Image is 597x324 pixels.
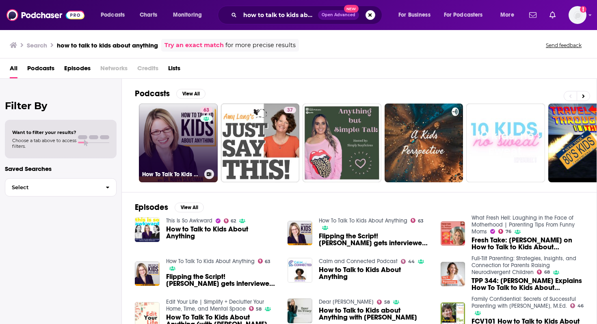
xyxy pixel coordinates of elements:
[472,296,576,309] a: Family Confidential: Secrets of Successful Parenting with Annie Fox, M.Ed.
[256,307,262,311] span: 58
[570,303,584,308] a: 46
[240,9,318,22] input: Search podcasts, credits, & more...
[166,217,212,224] a: This Is So Awkward
[135,261,160,286] img: Flipping the Script! Dr. Robyn Silverman gets interviewed about How to Talk to Kids about Anythin...
[472,277,584,291] a: TPP 344: Dr. Robyn Silverman Explains How To Talk to Kids About Anything
[377,300,390,305] a: 58
[441,221,465,246] img: Fresh Take: Dr. Robyn Silverman on How to Talk to Kids About Anything
[569,6,586,24] img: User Profile
[578,304,584,308] span: 46
[472,214,575,235] a: What Fresh Hell: Laughing in the Face of Motherhood | Parenting Tips From Funny Moms
[319,307,431,321] a: How to Talk to Kids about Anything with Dr. Robyn Silverman
[288,258,312,283] a: How to Talk to Kids About Anything
[64,62,91,78] a: Episodes
[167,9,212,22] button: open menu
[5,178,117,197] button: Select
[319,217,407,224] a: How To Talk To Kids About Anything
[418,219,424,223] span: 63
[344,5,359,13] span: New
[408,260,415,264] span: 44
[472,255,576,276] a: Full-Tilt Parenting: Strategies, Insights, and Connection for Parents Raising Neurodivergent Chil...
[495,9,524,22] button: open menu
[176,89,205,99] button: View All
[95,9,135,22] button: open menu
[6,7,84,23] img: Podchaser - Follow, Share and Rate Podcasts
[139,104,218,182] a: 63How To Talk To Kids About Anything
[221,104,300,182] a: 37
[498,229,511,234] a: 76
[164,41,224,50] a: Try an exact match
[231,219,236,223] span: 62
[225,6,390,24] div: Search podcasts, credits, & more...
[168,62,180,78] a: Lists
[288,298,312,323] a: How to Talk to Kids about Anything with Dr. Robyn Silverman
[225,41,296,50] span: for more precise results
[472,237,584,251] a: Fresh Take: Dr. Robyn Silverman on How to Talk to Kids About Anything
[5,165,117,173] p: Saved Searches
[384,300,390,304] span: 58
[439,9,495,22] button: open menu
[284,107,296,113] a: 37
[224,218,236,223] a: 62
[166,273,278,287] span: Flipping the Script! [PERSON_NAME] gets interviewed about How to Talk to Kids about Anything by [...
[100,62,128,78] span: Networks
[472,237,584,251] span: Fresh Take: [PERSON_NAME] on How to Talk to Kids About Anything
[526,8,540,22] a: Show notifications dropdown
[544,270,550,274] span: 68
[5,185,99,190] span: Select
[200,107,212,113] a: 63
[135,217,160,242] img: How to Talk to Kids About Anything
[258,259,271,264] a: 63
[319,233,431,246] a: Flipping the Script! Dr. Robyn Silverman gets interviewed about How to Talk to Kids about Anythin...
[203,106,209,114] span: 63
[27,41,47,49] h3: Search
[135,89,205,99] a: PodcastsView All
[500,9,514,21] span: More
[249,306,262,311] a: 58
[319,307,431,321] span: How to Talk to Kids about Anything with [PERSON_NAME]
[398,9,430,21] span: For Business
[135,202,168,212] h2: Episodes
[319,258,398,265] a: Calm and Connected Podcast
[319,298,374,305] a: Dear Dr. Tracy
[506,230,511,233] span: 76
[441,262,465,287] img: TPP 344: Dr. Robyn Silverman Explains How To Talk to Kids About Anything
[12,130,76,135] span: Want to filter your results?
[265,260,270,264] span: 63
[166,226,278,240] a: How to Talk to Kids About Anything
[12,138,76,149] span: Choose a tab above to access filters.
[543,42,584,49] button: Send feedback
[393,9,441,22] button: open menu
[166,273,278,287] a: Flipping the Script! Dr. Robyn Silverman gets interviewed about How to Talk to Kids about Anythin...
[166,258,255,265] a: How To Talk To Kids About Anything
[288,221,312,246] img: Flipping the Script! Dr. Robyn Silverman gets interviewed about How to Talk to Kids about Anythin...
[401,259,415,264] a: 44
[10,62,17,78] span: All
[27,62,54,78] a: Podcasts
[444,9,483,21] span: For Podcasters
[173,9,202,21] span: Monitoring
[319,266,431,280] a: How to Talk to Kids About Anything
[101,9,125,21] span: Podcasts
[569,6,586,24] span: Logged in as ldigiovine
[135,202,204,212] a: EpisodesView All
[411,218,424,223] a: 63
[140,9,157,21] span: Charts
[287,106,293,114] span: 37
[142,171,201,178] h3: How To Talk To Kids About Anything
[5,100,117,112] h2: Filter By
[472,277,584,291] span: TPP 344: [PERSON_NAME] Explains How To Talk to Kids About Anything
[175,203,204,212] button: View All
[137,62,158,78] span: Credits
[57,41,158,49] h3: how to talk to kids about anything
